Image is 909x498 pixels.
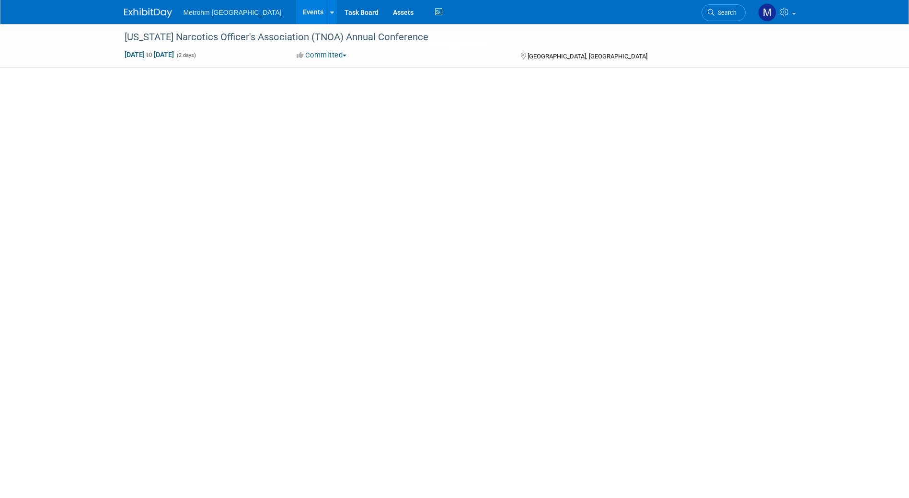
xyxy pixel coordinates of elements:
[528,53,647,60] span: [GEOGRAPHIC_DATA], [GEOGRAPHIC_DATA]
[758,3,776,22] img: Michelle Simoes
[145,51,154,58] span: to
[702,4,746,21] a: Search
[689,50,788,64] div: Event Format
[121,29,731,46] div: [US_STATE] Narcotics Officer's Association (TNOA) Annual Conference
[714,9,736,16] span: Search
[293,50,350,60] button: Committed
[124,8,172,18] img: ExhibitDay
[124,50,174,59] span: [DATE] [DATE]
[184,9,282,16] span: Metrohm [GEOGRAPHIC_DATA]
[176,52,196,58] span: (2 days)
